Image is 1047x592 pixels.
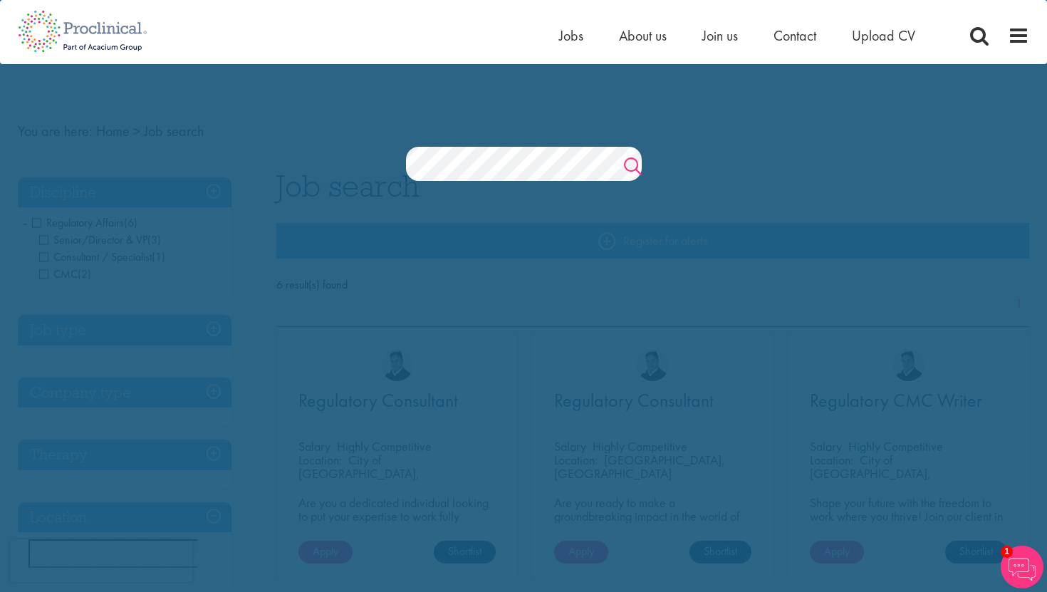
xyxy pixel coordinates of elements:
[852,26,915,45] a: Upload CV
[1001,546,1013,558] span: 1
[624,154,642,182] a: Job search submit button
[619,26,667,45] a: About us
[559,26,583,45] a: Jobs
[1001,546,1043,588] img: Chatbot
[773,26,816,45] a: Contact
[702,26,738,45] a: Join us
